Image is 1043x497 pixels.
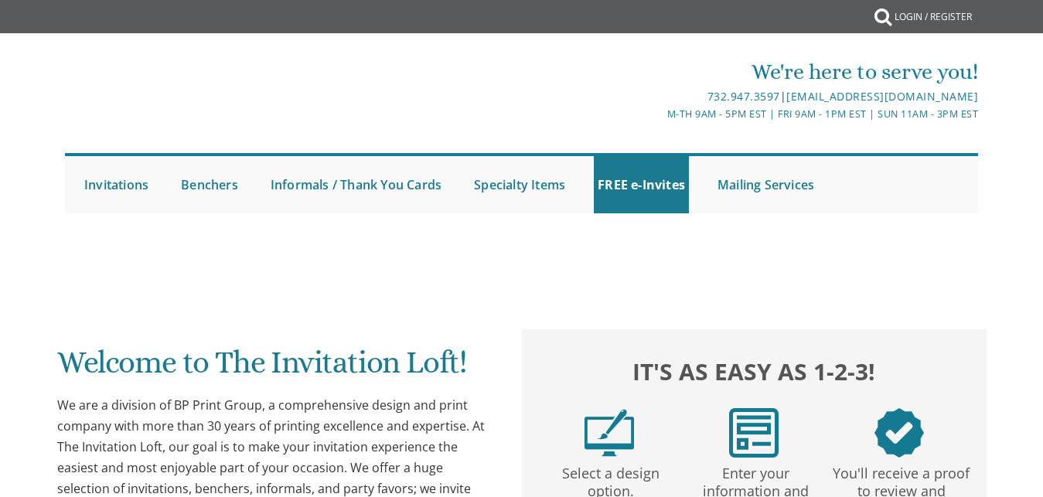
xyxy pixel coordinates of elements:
a: Specialty Items [470,156,569,213]
h1: Welcome to The Invitation Loft! [57,346,493,391]
a: [EMAIL_ADDRESS][DOMAIN_NAME] [786,89,978,104]
a: Mailing Services [714,156,818,213]
a: Benchers [177,156,242,213]
div: | [370,87,978,106]
h2: It's as easy as 1-2-3! [537,354,972,388]
a: 732.947.3597 [707,89,780,104]
a: FREE e-Invites [594,156,689,213]
div: M-Th 9am - 5pm EST | Fri 9am - 1pm EST | Sun 11am - 3pm EST [370,106,978,122]
img: step2.png [729,408,779,458]
a: Invitations [80,156,152,213]
a: Informals / Thank You Cards [267,156,445,213]
img: step1.png [585,408,634,458]
div: We're here to serve you! [370,56,978,87]
img: step3.png [874,408,924,458]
